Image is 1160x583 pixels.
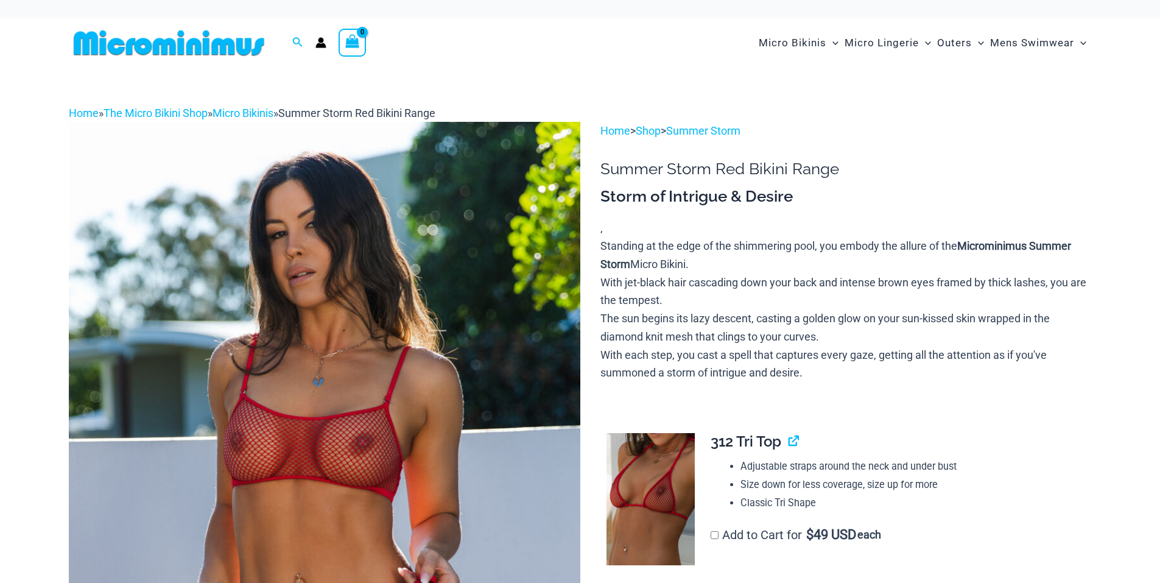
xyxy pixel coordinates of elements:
li: Size down for less coverage, size up for more [740,476,1081,494]
label: Add to Cart for [711,528,881,542]
span: Micro Bikinis [759,27,826,58]
span: Menu Toggle [1074,27,1086,58]
nav: Site Navigation [754,23,1092,63]
a: Home [600,124,630,137]
input: Add to Cart for$49 USD each [711,531,719,539]
span: Menu Toggle [919,27,931,58]
span: Outers [937,27,972,58]
span: Mens Swimwear [990,27,1074,58]
a: The Micro Bikini Shop [104,107,208,119]
p: Standing at the edge of the shimmering pool, you embody the allure of the Micro Bikini. With jet-... [600,237,1091,382]
a: Micro Bikinis [213,107,273,119]
a: Mens SwimwearMenu ToggleMenu Toggle [987,24,1089,62]
span: 312 Tri Top [711,433,781,450]
a: OutersMenu ToggleMenu Toggle [934,24,987,62]
span: Micro Lingerie [845,27,919,58]
li: Classic Tri Shape [740,494,1081,512]
img: Summer Storm Red 312 Tri Top [606,433,695,566]
a: Summer Storm [666,124,740,137]
a: View Shopping Cart, empty [339,29,367,57]
a: Micro LingerieMenu ToggleMenu Toggle [842,24,934,62]
a: Account icon link [315,37,326,48]
span: » » » [69,107,435,119]
span: Menu Toggle [826,27,838,58]
img: MM SHOP LOGO FLAT [69,29,269,57]
span: Summer Storm Red Bikini Range [278,107,435,119]
a: Shop [636,124,661,137]
span: Menu Toggle [972,27,984,58]
li: Adjustable straps around the neck and under bust [740,458,1081,476]
h3: Storm of Intrigue & Desire [600,186,1091,207]
a: Home [69,107,99,119]
a: Search icon link [292,35,303,51]
span: 49 USD [806,529,856,541]
span: each [857,529,881,541]
span: $ [806,527,814,542]
a: Micro BikinisMenu ToggleMenu Toggle [756,24,842,62]
p: > > [600,122,1091,140]
div: , [600,186,1091,382]
h1: Summer Storm Red Bikini Range [600,160,1091,178]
